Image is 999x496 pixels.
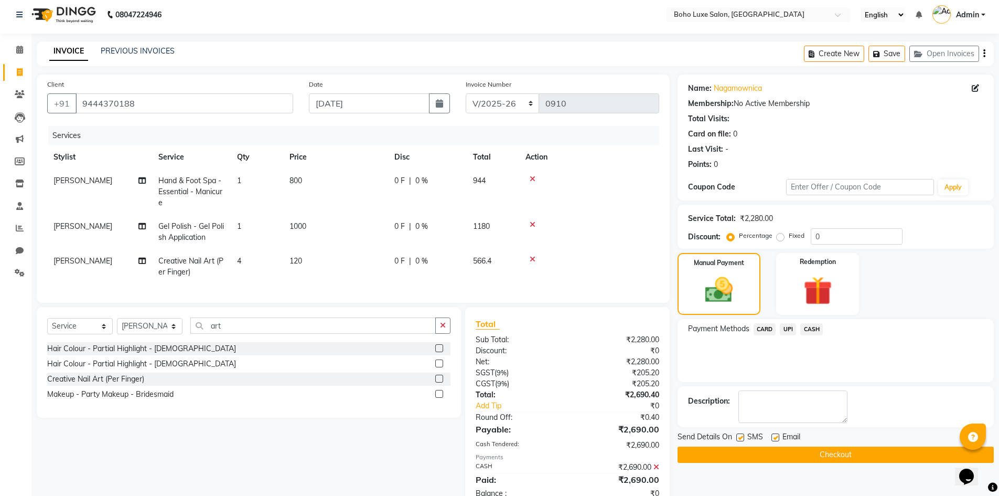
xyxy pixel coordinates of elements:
[800,323,823,335] span: CASH
[938,180,968,195] button: Apply
[688,113,729,124] div: Total Visits:
[415,256,428,267] span: 0 %
[694,258,744,268] label: Manual Payment
[696,274,742,306] img: _cash.svg
[567,356,667,367] div: ₹2,280.00
[47,358,236,370] div: Hair Colour - Partial Highlight - [DEMOGRAPHIC_DATA]
[786,179,934,195] input: Enter Offer / Coupon Code
[53,221,112,231] span: [PERSON_NAME]
[415,175,428,186] span: 0 %
[473,221,490,231] span: 1180
[714,159,718,170] div: 0
[678,447,994,463] button: Checkout
[415,221,428,232] span: 0 %
[688,129,731,140] div: Card on file:
[473,256,491,266] span: 566.4
[733,129,737,140] div: 0
[158,256,223,277] span: Creative Nail Art (Per Finger)
[473,176,486,185] span: 944
[231,145,283,169] th: Qty
[468,367,567,378] div: ( )
[800,257,836,267] label: Redemption
[497,368,507,377] span: 9%
[567,462,667,473] div: ₹2,690.00
[497,379,507,388] span: 9%
[309,80,323,89] label: Date
[468,378,567,389] div: ( )
[468,423,567,436] div: Payable:
[47,343,236,354] div: Hair Colour - Partial Highlight - [DEMOGRAPHIC_DATA]
[47,389,174,400] div: Makeup - Party Makeup - Bridesmaid
[567,423,667,436] div: ₹2,690.00
[519,145,659,169] th: Action
[780,323,796,335] span: UPI
[47,374,144,385] div: Creative Nail Art (Per Finger)
[237,256,241,266] span: 4
[476,379,495,388] span: CGST
[237,221,241,231] span: 1
[158,221,224,242] span: Gel Polish - Gel Polish Application
[868,46,905,62] button: Save
[467,145,519,169] th: Total
[688,144,723,155] div: Last Visit:
[688,182,787,193] div: Coupon Code
[476,453,659,462] div: Payments
[739,231,772,240] label: Percentage
[804,46,864,62] button: Create New
[289,176,302,185] span: 800
[237,176,241,185] span: 1
[53,256,112,266] span: [PERSON_NAME]
[714,83,762,94] a: Nagamownica
[468,345,567,356] div: Discount:
[468,473,567,486] div: Paid:
[688,98,983,109] div: No Active Membership
[468,400,584,411] a: Add Tip
[48,126,667,145] div: Services
[468,412,567,423] div: Round Off:
[789,231,804,240] label: Fixed
[794,273,841,309] img: _gift.svg
[47,145,152,169] th: Stylist
[468,462,567,473] div: CASH
[584,400,667,411] div: ₹0
[909,46,979,62] button: Open Invoices
[678,431,732,445] span: Send Details On
[289,221,306,231] span: 1000
[567,367,667,378] div: ₹205.20
[688,396,730,407] div: Description:
[394,175,405,186] span: 0 F
[740,213,773,224] div: ₹2,280.00
[567,440,667,451] div: ₹2,690.00
[152,145,231,169] th: Service
[476,368,495,377] span: SGST
[49,42,88,61] a: INVOICE
[466,80,511,89] label: Invoice Number
[567,412,667,423] div: ₹0.40
[567,345,667,356] div: ₹0
[409,221,411,232] span: |
[725,144,728,155] div: -
[688,323,749,334] span: Payment Methods
[688,231,721,242] div: Discount:
[476,319,500,330] span: Total
[409,175,411,186] span: |
[53,176,112,185] span: [PERSON_NAME]
[47,80,64,89] label: Client
[688,98,734,109] div: Membership:
[688,83,712,94] div: Name:
[688,213,736,224] div: Service Total:
[394,256,405,267] span: 0 F
[76,93,293,113] input: Search by Name/Mobile/Email/Code
[567,378,667,389] div: ₹205.20
[47,93,77,113] button: +91
[688,159,712,170] div: Points:
[468,440,567,451] div: Cash Tendered:
[388,145,467,169] th: Disc
[409,256,411,267] span: |
[955,454,989,486] iframe: chat widget
[468,334,567,345] div: Sub Total:
[567,389,667,400] div: ₹2,690.40
[289,256,302,266] span: 120
[932,5,951,24] img: Admin
[956,9,979,20] span: Admin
